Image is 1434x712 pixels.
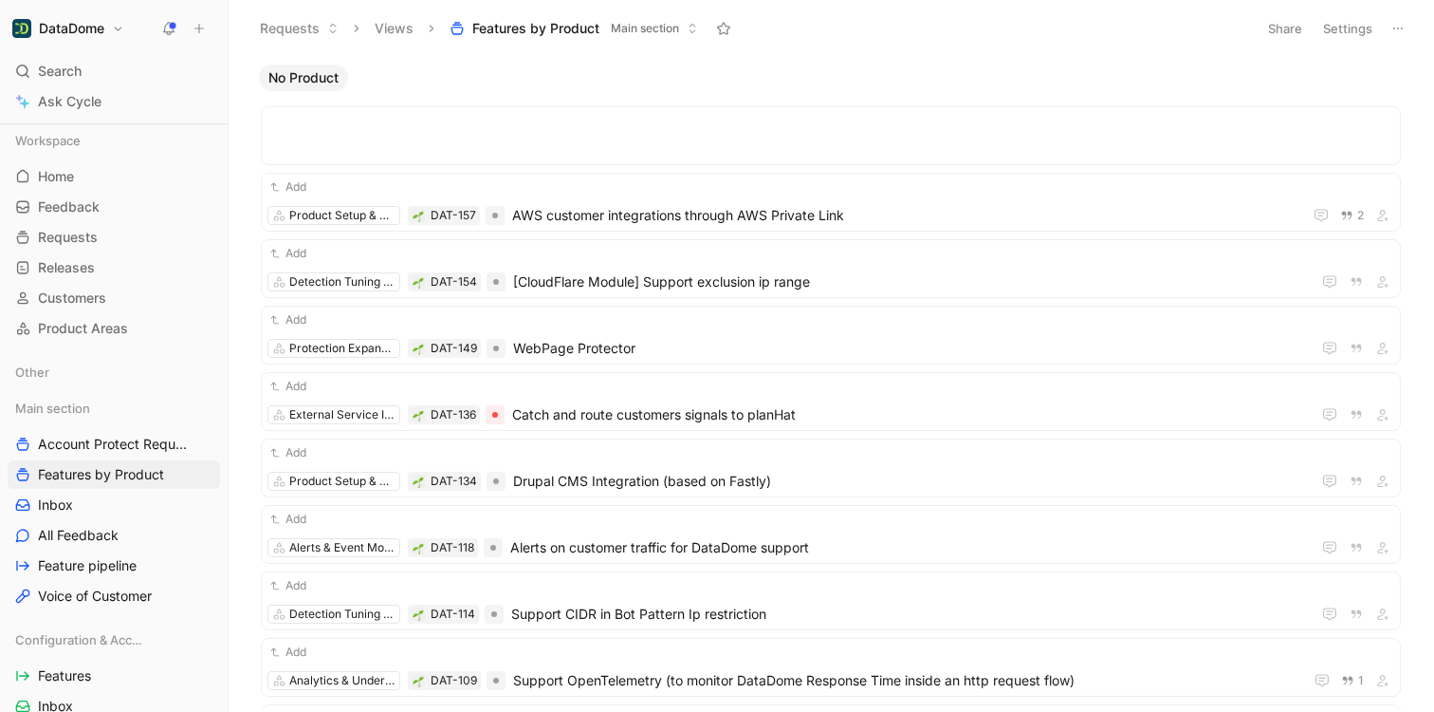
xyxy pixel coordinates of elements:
[15,399,90,418] span: Main section
[431,206,476,225] div: DAT-157
[412,475,425,488] button: 🌱
[268,68,339,87] span: No Product
[8,223,220,252] a: Requests
[261,505,1401,564] a: AddAlerts & Event Monitoring🌱DAT-118Alerts on customer traffic for DataDome support
[267,443,309,462] button: Add
[412,209,425,222] button: 🌱
[413,344,424,355] img: 🌱
[38,319,128,338] span: Product Areas
[38,556,137,575] span: Feature pipeline
[413,477,424,488] img: 🌱
[267,244,309,263] button: Add
[8,626,220,654] div: Configuration & Access
[289,405,395,424] div: External Service Integration
[413,676,424,687] img: 🌱
[289,605,395,624] div: Detection Tuning & Enrichment
[472,19,599,38] span: Features by Product
[512,204,1295,227] span: AWS customer integrations through AWS Private Link
[261,173,1401,232] a: AddProduct Setup & Deployment🌱DAT-157AWS customer integrations through AWS Private Link2
[8,430,220,459] a: Account Protect Requests
[1314,15,1381,42] button: Settings
[289,671,395,690] div: Analytics & Understanding
[412,275,425,289] div: 🌱
[8,57,220,85] div: Search
[510,536,1303,559] span: Alerts on customer traffic for DataDome support
[413,211,424,222] img: 🌱
[431,605,475,624] div: DAT-114
[511,603,1303,626] span: Support CIDR in Bot Pattern Ip restriction
[289,339,395,358] div: Protection Expansion
[412,608,425,621] button: 🌱
[38,496,73,515] span: Inbox
[412,674,425,687] button: 🌱
[8,253,220,282] a: Releases
[1336,205,1368,226] button: 2
[431,339,477,358] div: DAT-149
[1259,15,1311,42] button: Share
[431,405,476,424] div: DAT-136
[12,19,31,38] img: DataDome
[289,472,395,491] div: Product Setup & Deployment
[8,460,220,489] a: Features by Product
[611,19,679,38] span: Main section
[261,239,1401,298] a: AddDetection Tuning & Enrichment🌱DAT-154[CloudFlare Module] Support exclusion ip range
[15,630,143,649] span: Configuration & Access
[289,538,395,557] div: Alerts & Event Monitoring
[8,662,220,690] a: Features
[8,552,220,580] a: Feature pipeline
[267,510,309,529] button: Add
[8,582,220,610] a: Voice of Customer
[512,403,1303,426] span: Catch and route customers signals to planHat
[513,337,1303,360] span: WebPage Protector
[8,314,220,343] a: Product Areas
[38,258,95,277] span: Releases
[259,65,348,91] button: No Product
[38,435,194,454] span: Account Protect Requests
[261,372,1401,431] a: AddExternal Service Integration🌱DAT-136Catch and route customers signals to planHat
[15,131,81,150] span: Workspace
[431,272,477,291] div: DAT-154
[261,638,1401,697] a: AddAnalytics & Understanding🌱DAT-109Support OpenTelemetry (to monitor DataDome Response Time insi...
[513,271,1303,293] span: [CloudFlare Module] Support exclusion ip range
[267,310,309,329] button: Add
[413,277,424,289] img: 🌱
[38,289,106,308] span: Customers
[431,472,477,491] div: DAT-134
[513,669,1296,692] span: Support OpenTelemetry (to monitor DataDome Response Time inside an http request flow)
[267,576,309,595] button: Add
[267,643,309,662] button: Add
[261,306,1401,365] a: AddProtection Expansion🌱DAT-149WebPage Protector
[261,571,1401,630] a: AddDetection Tuning & Enrichment🌱DAT-114Support CIDR in Bot Pattern Ip restriction
[38,167,74,186] span: Home
[412,408,425,422] button: 🌱
[412,342,425,355] button: 🌱
[8,358,220,392] div: Other
[38,666,91,685] span: Features
[39,20,104,37] h1: DataDome
[413,410,424,422] img: 🌱
[261,439,1401,497] a: AddProduct Setup & Deployment🌱DAT-134Drupal CMS Integration (based on Fastly)
[267,377,309,396] button: Add
[38,60,82,83] span: Search
[38,228,98,247] span: Requests
[8,87,220,116] a: Ask Cycle
[366,14,422,43] button: Views
[8,521,220,550] a: All Feedback
[8,193,220,221] a: Feedback
[8,162,220,191] a: Home
[412,541,425,554] button: 🌱
[8,394,220,610] div: Main sectionAccount Protect RequestsFeatures by ProductInboxAll FeedbackFeature pipelineVoice of ...
[251,14,347,43] button: Requests
[38,90,101,113] span: Ask Cycle
[38,587,152,606] span: Voice of Customer
[513,470,1303,493] span: Drupal CMS Integration (based on Fastly)
[38,197,100,216] span: Feedback
[8,491,220,519] a: Inbox
[289,272,395,291] div: Detection Tuning & Enrichment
